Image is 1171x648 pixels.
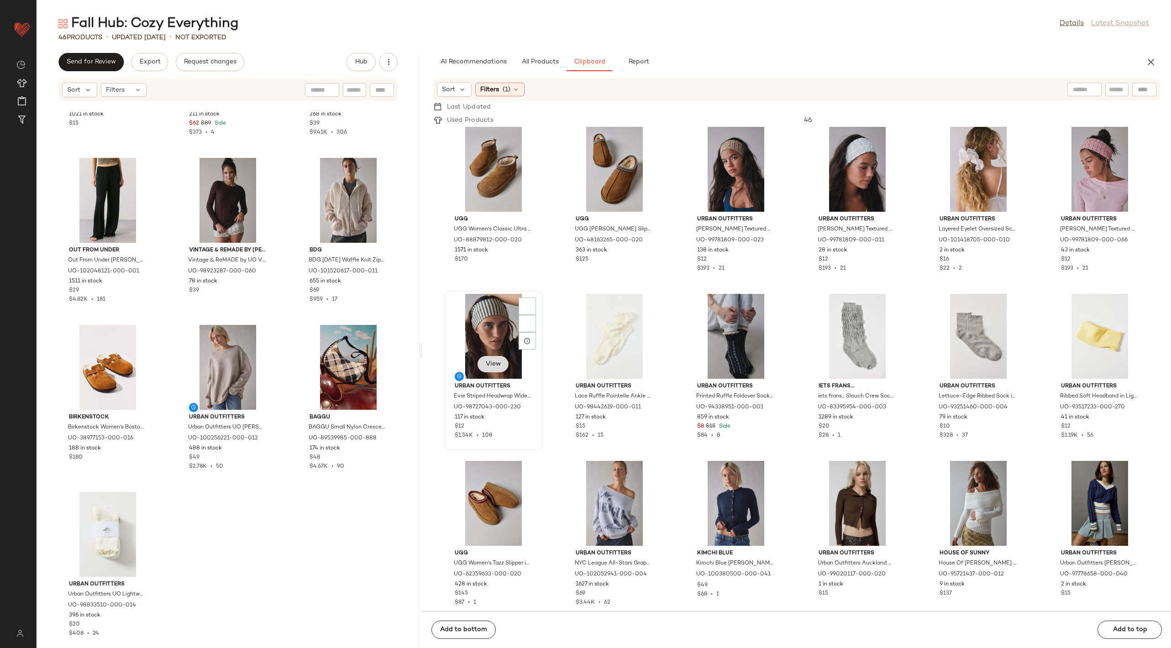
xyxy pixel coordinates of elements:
[454,225,531,234] span: UGG Women's Classic Ultra Mini Platform Boot in Chestnut, Women's at Urban Outfitters
[797,115,1160,125] div: 46
[69,297,88,303] span: $4.82K
[169,32,172,43] span: •
[575,225,652,234] span: UGG [PERSON_NAME] Slipper in Chestnut, Women's at Urban Outfitters
[302,325,394,410] img: 89539985_888_b
[576,382,653,391] span: Urban Outfitters
[696,392,774,401] span: Printed Ruffle Foldover Sock in Black, Women's at Urban Outfitters
[940,215,1017,224] span: Urban Outfitters
[1078,433,1087,439] span: •
[697,423,704,431] span: $8
[708,433,717,439] span: •
[697,246,729,255] span: 138 in stock
[576,256,588,264] span: $125
[940,382,1017,391] span: Urban Outfitters
[1060,403,1125,412] span: UO-93517233-000-270
[1061,423,1071,431] span: $12
[831,266,840,272] span: •
[939,225,1016,234] span: Layered Eyelet Oversized Scrunchie in White, Women's at Urban Outfitters
[576,433,588,439] span: $162
[201,120,211,128] span: $89
[576,600,595,606] span: $3.44K
[455,580,487,589] span: 428 in stock
[68,434,133,443] span: UO-38977153-000-016
[69,611,100,620] span: 396 in stock
[68,591,146,599] span: Urban Outfitters UO Lightweight Ribbed Crew Sock 3-Pack in Ivory/Beige/Tan, Women's at Urban Outf...
[1061,413,1089,422] span: 41 in stock
[454,570,521,579] span: UO-62359633-000-020
[189,454,200,462] span: $49
[175,33,226,42] p: Not Exported
[697,591,707,597] span: $68
[455,590,468,598] span: $145
[1082,266,1088,272] span: 21
[454,403,521,412] span: UO-98727043-000-230
[69,287,79,295] span: $29
[819,413,853,422] span: 1289 in stock
[811,294,903,379] img: 83395954_003_b
[184,58,236,66] span: Request changes
[455,433,473,439] span: $1.54K
[568,127,661,212] img: 48163265_020_b
[697,549,775,558] span: Kimchi Blue
[716,591,719,597] span: 1
[310,130,327,136] span: $9.41K
[88,297,97,303] span: •
[696,236,764,245] span: UO-99781809-000-023
[69,621,80,629] span: $20
[176,53,244,71] button: Request changes
[696,570,771,579] span: UO-100380500-000-041
[940,433,953,439] span: $328
[310,287,319,295] span: $69
[336,130,347,136] span: 306
[442,115,501,125] div: Used Products
[819,580,843,589] span: 1 in stock
[58,15,239,33] div: Fall Hub: Cozy Everything
[819,246,847,255] span: 28 in stock
[309,267,378,276] span: UO-101520617-000-011
[309,434,377,443] span: UO-89539985-000-888
[697,433,708,439] span: $84
[697,581,708,590] span: $49
[58,33,102,42] div: Products
[932,127,1024,212] img: 101418705_010_b
[440,58,506,66] span: AI Recommendations
[310,464,328,470] span: $4.67K
[211,130,215,136] span: 4
[69,277,102,286] span: 1511 in stock
[93,631,99,637] span: 24
[1054,294,1146,379] img: 93517233_270_b
[576,549,653,558] span: Urban Outfitters
[213,120,226,126] span: Sale
[940,423,950,431] span: $10
[310,246,387,255] span: BDG
[575,570,647,579] span: UO-102052941-000-004
[464,600,473,606] span: •
[696,225,774,234] span: [PERSON_NAME] Textured Headwrap Wide Headband in [GEOGRAPHIC_DATA], Women's at Urban Outfitters
[455,600,464,606] span: $87
[1061,215,1139,224] span: Urban Outfitters
[819,266,831,272] span: $193
[69,631,84,637] span: $408
[819,382,896,391] span: iets frans...
[829,433,838,439] span: •
[354,58,367,66] span: Hub
[576,423,585,431] span: $15
[503,85,510,94] span: (1)
[697,215,775,224] span: Urban Outfitters
[1061,549,1139,558] span: Urban Outfitters
[455,215,532,224] span: UGG
[188,423,266,432] span: Urban Outfitters UO [PERSON_NAME] Oversized Off-The-Shoulder Sweater in Cream, Women's at Urban O...
[1061,246,1090,255] span: 43 in stock
[521,58,558,66] span: All Products
[431,621,496,639] button: Add to bottom
[337,464,344,470] span: 90
[575,559,652,568] span: NYC League All-Stars Graphic Off-The-Shoulder Pullover Top in Grey, Women's at Urban Outfitters
[455,246,488,255] span: 1571 in stock
[447,127,540,212] img: 88879812_020_b
[58,19,68,28] img: svg%3e
[568,294,661,379] img: 98442619_011_b
[1061,256,1071,264] span: $12
[447,461,540,546] img: 62359633_020_b
[818,559,895,568] span: Urban Outfitters Auckland Cropped Flyaway Cardigan in Brown, Women's at Urban Outfitters
[576,215,653,224] span: UGG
